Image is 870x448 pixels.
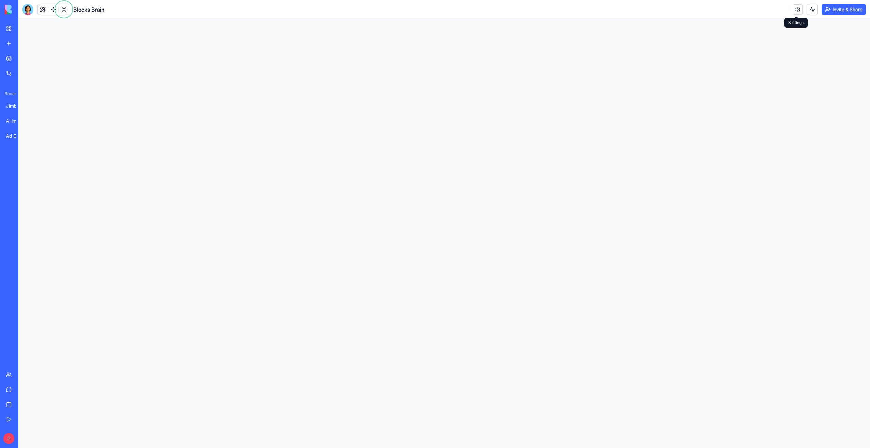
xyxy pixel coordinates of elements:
div: AI Image Editor [6,118,25,124]
div: Jimbo Brand Assistant [6,103,25,109]
span: Blocks Brain [73,5,104,14]
span: Recent [2,91,16,97]
div: Ad Generation Studio [6,133,25,139]
a: AI Image Editor [2,114,29,128]
a: Ad Generation Studio [2,129,29,143]
a: Jimbo Brand Assistant [2,99,29,113]
button: Invite & Share [822,4,866,15]
img: logo [5,5,47,14]
div: Settings [784,18,808,28]
span: S [3,433,14,444]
